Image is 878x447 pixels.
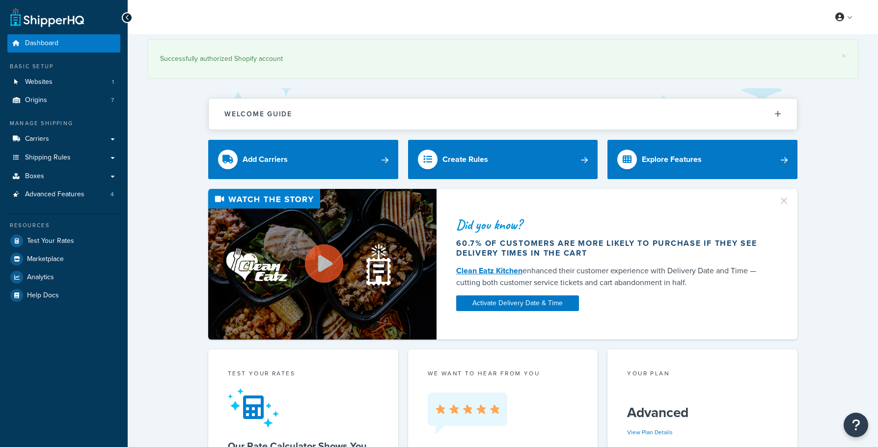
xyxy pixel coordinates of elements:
a: Shipping Rules [7,149,120,167]
span: Shipping Rules [25,154,71,162]
li: Websites [7,73,120,91]
div: Manage Shipping [7,119,120,128]
div: Successfully authorized Shopify account [160,52,846,66]
div: Did you know? [456,218,767,232]
span: Boxes [25,172,44,181]
span: Websites [25,78,53,86]
div: enhanced their customer experience with Delivery Date and Time — cutting both customer service ti... [456,265,767,289]
a: Carriers [7,130,120,148]
button: Open Resource Center [844,413,868,437]
a: Help Docs [7,287,120,304]
span: Help Docs [27,291,59,300]
span: 4 [110,190,114,199]
span: Advanced Features [25,190,84,199]
h5: Advanced [627,405,778,421]
a: View Plan Details [627,428,673,437]
span: Dashboard [25,39,58,48]
span: Test Your Rates [27,237,74,245]
a: Analytics [7,268,120,286]
p: we want to hear from you [428,369,578,378]
div: Add Carriers [243,153,288,166]
span: 7 [111,96,114,105]
div: Create Rules [442,153,488,166]
a: Clean Eatz Kitchen [456,265,522,276]
li: Origins [7,91,120,109]
a: Activate Delivery Date & Time [456,295,579,311]
div: Test your rates [228,369,379,380]
span: 1 [112,78,114,86]
a: Explore Features [607,140,797,179]
div: Explore Features [642,153,702,166]
div: Basic Setup [7,62,120,71]
a: Advanced Features4 [7,185,120,204]
h2: Welcome Guide [224,110,292,118]
span: Marketplace [27,255,64,263]
a: Test Your Rates [7,232,120,250]
span: Analytics [27,273,54,282]
div: Your Plan [627,369,778,380]
a: Websites1 [7,73,120,91]
span: Origins [25,96,47,105]
img: Video thumbnail [208,189,437,340]
button: Welcome Guide [209,99,797,130]
a: Boxes [7,167,120,185]
li: Advanced Features [7,185,120,204]
a: Add Carriers [208,140,398,179]
a: Dashboard [7,34,120,53]
div: 60.7% of customers are more likely to purchase if they see delivery times in the cart [456,238,767,258]
div: Resources [7,221,120,230]
a: Marketplace [7,250,120,268]
a: × [842,52,846,60]
span: Carriers [25,135,49,143]
a: Create Rules [408,140,598,179]
a: Origins7 [7,91,120,109]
